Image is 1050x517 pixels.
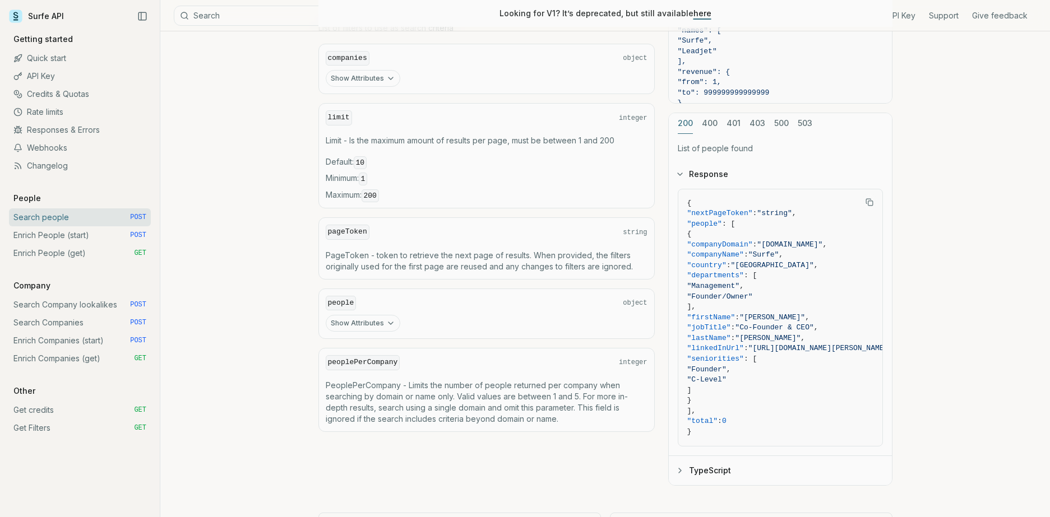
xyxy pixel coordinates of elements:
span: ], [678,57,687,66]
span: "Surfe" [748,250,779,259]
span: "nextPageToken" [687,209,753,217]
span: } [687,427,692,436]
span: "country" [687,261,727,269]
span: "names": [ [678,26,721,35]
button: 500 [774,113,789,134]
span: , [801,334,805,342]
button: 503 [798,113,812,134]
span: POST [130,318,146,327]
span: : [753,209,757,217]
code: 1 [359,173,368,185]
span: "total" [687,417,718,425]
span: "Surfe", [678,36,713,45]
span: , [792,209,797,217]
a: Enrich People (start) POST [9,226,151,244]
span: "companyName" [687,250,744,259]
span: GET [134,406,146,414]
span: "[GEOGRAPHIC_DATA]" [731,261,814,269]
button: TypeScript [669,456,892,485]
span: : [ [744,271,757,280]
button: Show Attributes [326,70,400,87]
button: Collapse Sidebar [134,8,151,25]
span: "revenue": { [678,68,730,76]
span: ] [687,386,692,394]
code: pageToken [326,225,369,240]
a: Webhooks [9,139,151,157]
span: "[DOMAIN_NAME]" [757,240,822,249]
a: Support [929,10,959,21]
span: "C-Level" [687,375,727,384]
code: limit [326,110,352,125]
span: "to": 999999999999999 [678,89,770,97]
span: "Management" [687,282,740,290]
span: 0 [722,417,727,425]
span: ], [687,407,696,415]
button: 401 [727,113,741,134]
span: { [687,199,692,207]
span: "linkedInUrl" [687,344,744,352]
span: : [744,250,748,259]
span: "lastName" [687,334,731,342]
span: "people" [687,220,722,228]
button: Search⌘K [174,6,454,26]
p: PeoplePerCompany - Limits the number of people returned per company when searching by domain or n... [326,380,647,425]
span: Minimum : [326,173,647,185]
a: here [693,8,711,18]
span: "Founder/Owner" [687,292,753,301]
span: } [678,99,682,107]
button: 200 [678,113,693,134]
span: "Leadjet" [678,47,717,55]
button: Copy Text [861,194,878,211]
span: , [779,250,783,259]
span: Default : [326,156,647,169]
p: People [9,193,45,204]
code: peoplePerCompany [326,355,400,370]
span: : [ [722,220,735,228]
span: "Founder" [687,365,727,374]
a: Search Company lookalikes POST [9,296,151,314]
a: Surfe API [9,8,64,25]
a: API Key [9,67,151,85]
span: , [727,365,731,374]
a: Changelog [9,157,151,175]
a: Search people POST [9,208,151,226]
span: GET [134,249,146,258]
span: : [753,240,757,249]
button: Response [669,160,892,189]
a: Give feedback [972,10,1028,21]
span: object [623,299,647,308]
span: "[URL][DOMAIN_NAME][PERSON_NAME]" [748,344,892,352]
span: "Co-Founder & CEO" [735,323,813,332]
code: 10 [354,156,367,169]
span: POST [130,300,146,309]
a: Responses & Errors [9,121,151,139]
span: , [814,323,818,332]
span: "jobTitle" [687,323,731,332]
button: 400 [702,113,718,134]
span: GET [134,354,146,363]
span: } [687,396,692,404]
span: integer [619,114,647,123]
span: : [744,344,748,352]
span: integer [619,358,647,367]
p: Other [9,385,40,397]
a: Enrich Companies (get) GET [9,350,151,367]
span: string [623,228,647,237]
span: POST [130,213,146,222]
span: "seniorities" [687,355,744,363]
span: "[PERSON_NAME]" [739,313,805,322]
span: : [ [744,355,757,363]
span: "from": 1, [678,78,721,86]
span: : [718,417,722,425]
code: people [326,296,357,311]
span: ], [687,302,696,311]
a: Get Filters GET [9,419,151,437]
span: , [739,282,744,290]
p: Limit - Is the maximum amount of results per page, must be between 1 and 200 [326,135,647,146]
span: , [805,313,810,322]
span: : [731,334,736,342]
a: Get API Key [872,10,915,21]
span: POST [130,336,146,345]
span: "string" [757,209,792,217]
span: GET [134,423,146,432]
